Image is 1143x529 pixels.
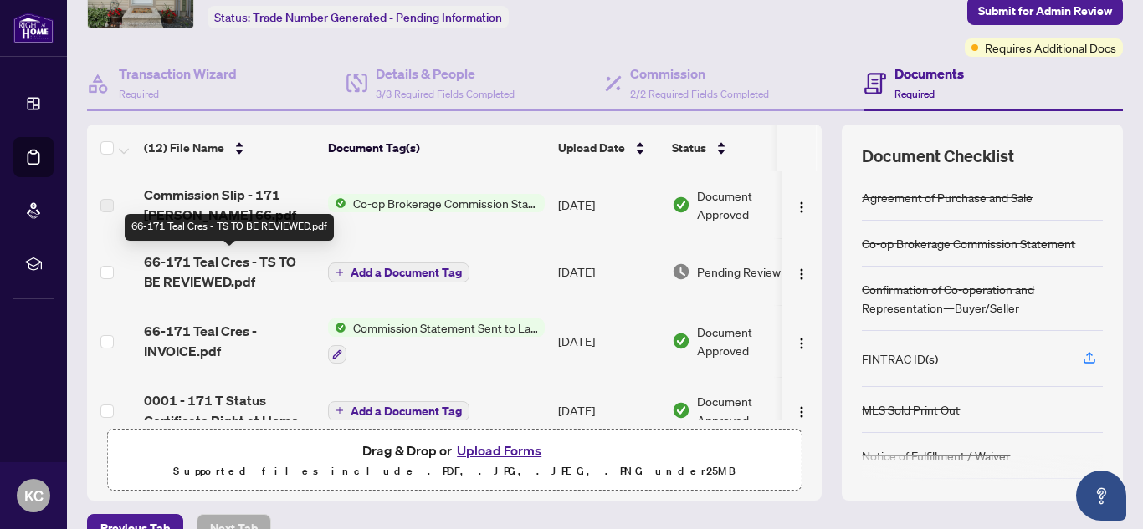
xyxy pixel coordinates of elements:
td: [DATE] [551,377,665,444]
button: Add a Document Tag [328,262,469,283]
td: [DATE] [551,238,665,305]
div: Confirmation of Co-operation and Representation—Buyer/Seller [862,280,1103,317]
div: Status: [208,6,509,28]
img: Status Icon [328,194,346,212]
th: Upload Date [551,125,665,171]
h4: Commission [630,64,769,84]
span: 2/2 Required Fields Completed [630,88,769,100]
span: 0001 - 171 T Status Certificate Right at Home Rlty -REVISED20250722.pdf [144,390,315,430]
div: Notice of Fulfillment / Waiver [862,446,1010,465]
button: Logo [788,191,815,218]
span: 66-171 Teal Cres - INVOICE.pdf [144,321,315,361]
img: Document Status [672,196,690,214]
td: [DATE] [551,305,665,377]
div: Agreement of Purchase and Sale [862,188,1033,206]
h4: Documents [894,64,964,84]
span: Drag & Drop orUpload FormsSupported files include .PDF, .JPG, .JPEG, .PNG under25MB [108,430,801,491]
img: Document Status [672,262,690,281]
span: (12) File Name [144,139,224,157]
div: 66-171 Teal Cres - TS TO BE REVIEWED.pdf [125,214,334,241]
span: Document Checklist [862,145,1014,168]
button: Logo [788,328,815,354]
span: plus [336,406,344,415]
button: Open asap [1076,471,1126,521]
span: plus [336,268,344,277]
img: Logo [795,405,808,419]
th: (12) File Name [137,125,321,171]
span: Document Approved [697,186,801,223]
span: Document Approved [697,323,801,359]
span: Commission Slip - 171 [PERSON_NAME] 66.pdf [144,185,315,225]
span: Required [894,88,935,100]
button: Status IconCo-op Brokerage Commission Statement [328,194,545,212]
img: logo [13,13,54,43]
span: Add a Document Tag [351,267,462,278]
h4: Transaction Wizard [119,64,237,84]
img: Logo [795,201,808,214]
th: Document Tag(s) [321,125,551,171]
button: Add a Document Tag [328,262,469,282]
span: Requires Additional Docs [985,38,1116,57]
h4: Details & People [376,64,515,84]
div: MLS Sold Print Out [862,400,960,419]
button: Upload Forms [452,440,546,461]
img: Logo [795,337,808,350]
p: Supported files include .PDF, .JPG, .JPEG, .PNG under 25 MB [118,461,791,481]
div: Co-op Brokerage Commission Statement [862,234,1075,252]
th: Status [665,125,807,171]
img: Status Icon [328,318,346,337]
span: Pending Review [697,262,781,281]
span: 3/3 Required Fields Completed [376,88,515,100]
span: Required [119,88,159,100]
img: Document Status [672,332,690,350]
button: Status IconCommission Statement Sent to Lawyer [328,318,545,364]
span: 66-171 Teal Cres - TS TO BE REVIEWED.pdf [144,252,315,292]
button: Add a Document Tag [328,401,469,421]
button: Add a Document Tag [328,399,469,421]
span: Document Approved [697,392,801,429]
span: KC [24,484,44,507]
div: FINTRAC ID(s) [862,349,938,368]
td: [DATE] [551,171,665,238]
span: Drag & Drop or [362,440,546,461]
span: Commission Statement Sent to Lawyer [346,318,545,337]
img: Document Status [672,401,690,420]
span: Upload Date [558,139,625,157]
span: Status [672,139,706,157]
span: Trade Number Generated - Pending Information [253,10,502,25]
span: Co-op Brokerage Commission Statement [346,194,545,212]
img: Logo [795,267,808,281]
button: Logo [788,397,815,424]
span: Add a Document Tag [351,405,462,417]
button: Logo [788,258,815,285]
